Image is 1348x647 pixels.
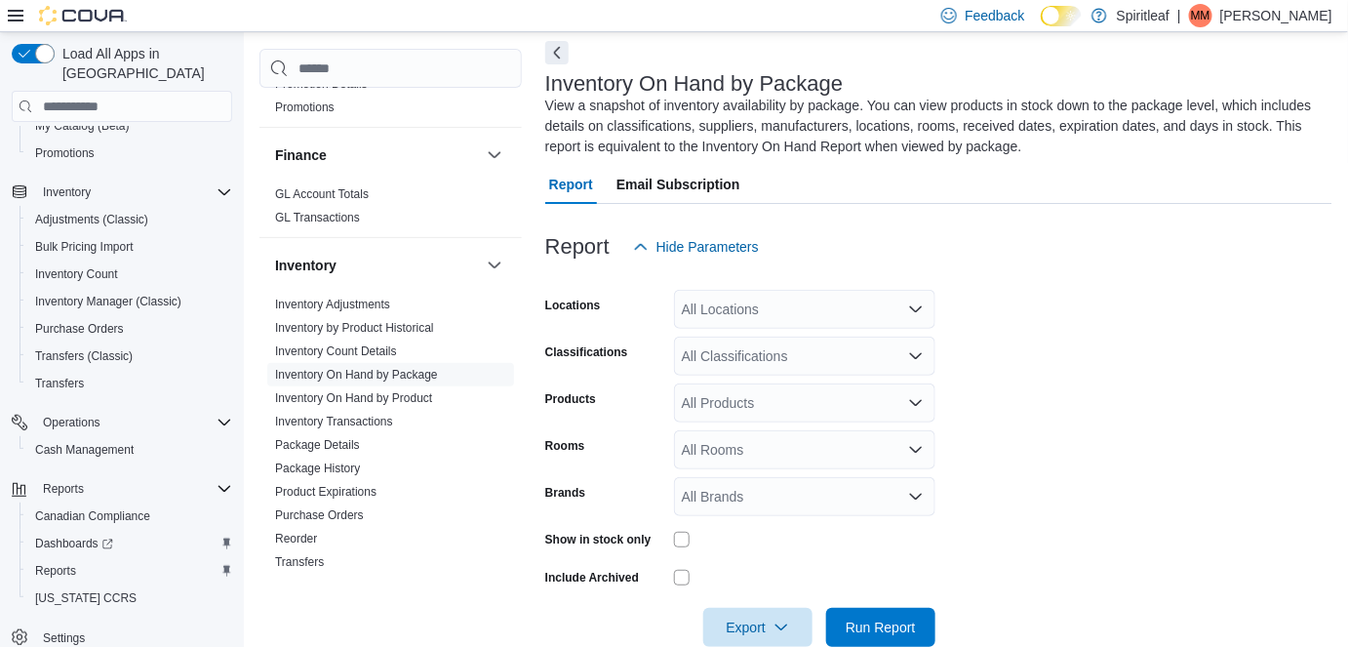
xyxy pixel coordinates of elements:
[259,182,522,237] div: Finance
[27,344,140,368] a: Transfers (Classic)
[1041,6,1082,26] input: Dark Mode
[275,390,432,406] span: Inventory On Hand by Product
[275,211,360,224] a: GL Transactions
[27,235,232,259] span: Bulk Pricing Import
[27,114,138,138] a: My Catalog (Beta)
[27,317,132,341] a: Purchase Orders
[549,165,593,204] span: Report
[275,367,438,383] span: Inventory On Hand by Package
[275,321,434,335] a: Inventory by Product Historical
[35,536,113,551] span: Dashboards
[20,206,240,233] button: Adjustments (Classic)
[545,41,569,64] button: Next
[35,212,148,227] span: Adjustments (Classic)
[908,348,924,364] button: Open list of options
[27,559,84,583] a: Reports
[275,554,324,570] span: Transfers
[275,507,364,523] span: Purchase Orders
[27,438,141,462] a: Cash Management
[27,586,144,610] a: [US_STATE] CCRS
[275,320,434,336] span: Inventory by Product Historical
[275,256,479,275] button: Inventory
[275,414,393,429] span: Inventory Transactions
[27,438,232,462] span: Cash Management
[1117,4,1170,27] p: Spiritleaf
[20,288,240,315] button: Inventory Manager (Classic)
[20,233,240,261] button: Bulk Pricing Import
[275,532,317,546] a: Reorder
[545,438,585,454] label: Rooms
[35,477,92,501] button: Reports
[908,395,924,411] button: Open list of options
[35,590,137,606] span: [US_STATE] CCRS
[20,530,240,557] a: Dashboards
[275,415,393,428] a: Inventory Transactions
[275,256,337,275] h3: Inventory
[27,505,232,528] span: Canadian Compliance
[55,44,232,83] span: Load All Apps in [GEOGRAPHIC_DATA]
[275,101,335,114] a: Promotions
[27,290,189,313] a: Inventory Manager (Classic)
[20,112,240,140] button: My Catalog (Beta)
[27,263,232,286] span: Inventory Count
[275,297,390,312] span: Inventory Adjustments
[275,508,364,522] a: Purchase Orders
[35,118,130,134] span: My Catalog (Beta)
[4,409,240,436] button: Operations
[715,608,801,647] span: Export
[20,585,240,612] button: [US_STATE] CCRS
[27,208,156,231] a: Adjustments (Classic)
[826,608,935,647] button: Run Report
[20,370,240,397] button: Transfers
[20,503,240,530] button: Canadian Compliance
[275,391,432,405] a: Inventory On Hand by Product
[483,254,506,277] button: Inventory
[20,557,240,585] button: Reports
[35,181,99,204] button: Inventory
[703,608,813,647] button: Export
[35,239,134,255] span: Bulk Pricing Import
[275,187,369,201] a: GL Account Totals
[275,186,369,202] span: GL Account Totals
[545,96,1323,157] div: View a snapshot of inventory availability by package. You can view products in stock down to the ...
[20,343,240,370] button: Transfers (Classic)
[27,532,121,555] a: Dashboards
[43,481,84,497] span: Reports
[27,317,232,341] span: Purchase Orders
[27,208,232,231] span: Adjustments (Classic)
[4,475,240,503] button: Reports
[27,372,92,395] a: Transfers
[43,184,91,200] span: Inventory
[4,179,240,206] button: Inventory
[20,261,240,288] button: Inventory Count
[35,508,150,524] span: Canadian Compliance
[27,142,102,165] a: Promotions
[43,415,100,430] span: Operations
[545,298,601,313] label: Locations
[27,532,232,555] span: Dashboards
[275,461,360,476] span: Package History
[1041,26,1042,27] span: Dark Mode
[275,298,390,311] a: Inventory Adjustments
[35,266,118,282] span: Inventory Count
[616,165,740,204] span: Email Subscription
[35,376,84,391] span: Transfers
[965,6,1024,25] span: Feedback
[545,485,585,501] label: Brands
[35,411,232,434] span: Operations
[1189,4,1212,27] div: Melissa M
[35,477,232,501] span: Reports
[625,227,767,266] button: Hide Parameters
[35,442,134,458] span: Cash Management
[275,484,377,500] span: Product Expirations
[259,49,522,127] div: Discounts & Promotions
[35,348,133,364] span: Transfers (Classic)
[27,505,158,528] a: Canadian Compliance
[27,263,126,286] a: Inventory Count
[908,489,924,505] button: Open list of options
[545,344,628,360] label: Classifications
[275,485,377,499] a: Product Expirations
[20,315,240,343] button: Purchase Orders
[545,532,652,547] label: Show in stock only
[1191,4,1210,27] span: MM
